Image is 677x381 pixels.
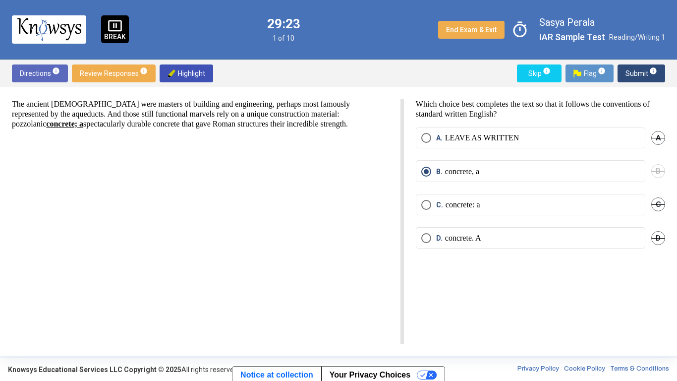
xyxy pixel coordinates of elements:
[598,67,606,75] span: info
[416,99,665,119] p: Which choice best completes the text so that it follows the conventions of standard written English?
[573,64,606,82] span: Flag
[80,64,148,82] span: Review Responses
[20,64,60,82] span: Directions
[267,17,300,30] label: 29:23
[104,33,126,40] p: BREAK
[52,67,60,75] span: info
[649,67,657,75] span: info
[651,131,665,145] span: A
[517,365,559,375] a: Privacy Policy
[651,231,665,245] span: D
[108,18,122,33] span: pause_presentation
[517,64,562,82] button: Skipinfo
[445,233,481,243] p: concrete. A
[445,133,519,143] p: LEAVE AS WRITTEN
[267,34,300,42] span: 1 of 10
[8,365,239,375] div: All rights reserved.
[436,200,446,210] span: C.
[564,365,605,375] a: Cookie Policy
[8,366,181,374] strong: Knowsys Educational Services LLC Copyright © 2025
[438,21,505,39] button: End Exam & Exit
[72,64,156,82] button: Review Responsesinfo
[12,99,389,129] p: The ancient [DEMOGRAPHIC_DATA] were masters of building and engineering, perhaps most famously re...
[445,167,479,177] p: concrete, a
[446,200,480,210] p: concrete: a
[436,133,445,143] span: A.
[436,233,445,243] span: D.
[12,64,68,82] button: Directionsinfo
[140,67,148,75] span: info
[565,64,614,82] button: Flag.pngFlaginfo
[539,16,665,29] label: Sasya Perala
[17,18,81,41] img: knowsys-logo.png
[573,69,581,77] img: Flag.png
[46,120,83,128] strong: concrete; a
[618,64,665,82] button: Submitinfo
[168,64,205,82] span: Highlight
[525,64,554,82] span: Skip
[609,33,665,41] span: Reading/Writing 1
[610,365,669,375] a: Terms & Conditions
[508,18,531,41] span: timer
[416,127,665,260] mat-radio-group: Select an option
[539,31,605,44] label: IAR Sample Test
[543,67,551,75] span: info
[436,167,445,177] span: B.
[625,64,657,82] span: Submit
[651,197,665,211] span: C
[446,26,497,34] span: End Exam & Exit
[168,69,175,77] img: highlighter-img.png
[160,64,213,82] button: highlighter-img.pngHighlight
